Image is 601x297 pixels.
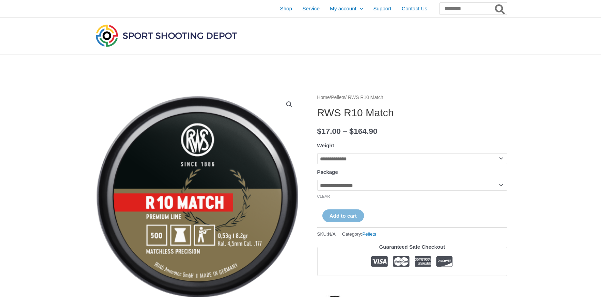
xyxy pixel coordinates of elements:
a: View full-screen image gallery [283,98,296,111]
label: Weight [317,142,334,148]
button: Search [494,3,507,14]
a: Pellets [362,231,376,237]
a: Pellets [331,95,345,100]
bdi: 164.90 [349,127,377,136]
label: Package [317,169,338,175]
bdi: 17.00 [317,127,341,136]
span: SKU: [317,230,336,238]
button: Add to cart [322,209,364,222]
img: Sport Shooting Depot [94,23,239,48]
legend: Guaranteed Safe Checkout [376,242,448,252]
h1: RWS R10 Match [317,107,507,119]
a: Clear options [317,194,330,198]
a: Home [317,95,330,100]
nav: Breadcrumb [317,93,507,102]
span: – [343,127,348,136]
span: Category: [342,230,376,238]
span: $ [349,127,354,136]
iframe: Customer reviews powered by Trustpilot [317,281,507,289]
span: $ [317,127,322,136]
span: N/A [328,231,336,237]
